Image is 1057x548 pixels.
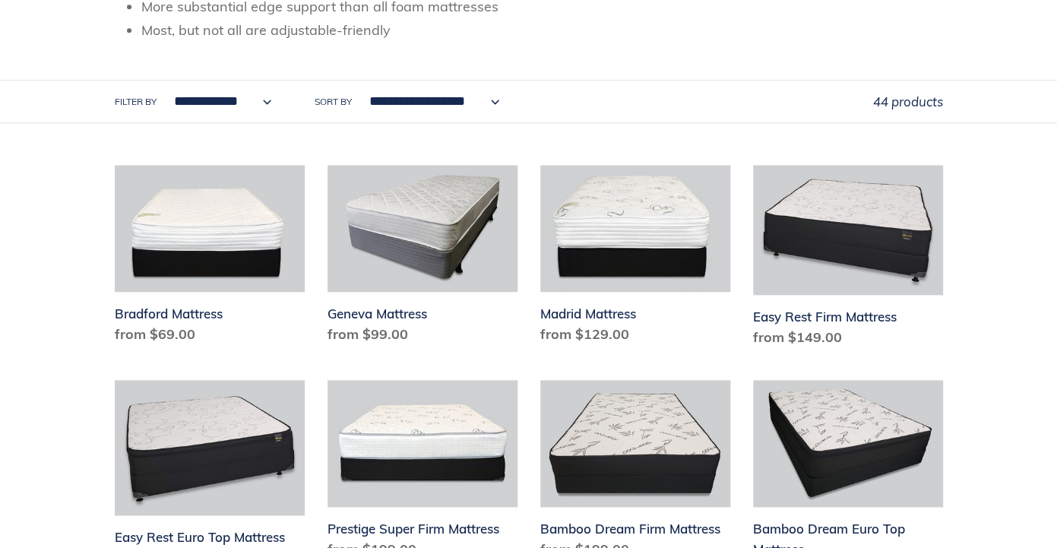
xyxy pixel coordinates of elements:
label: Filter by [115,95,157,109]
li: Most, but not all are adjustable-friendly [141,20,943,40]
a: Geneva Mattress [328,165,517,350]
a: Easy Rest Firm Mattress [753,165,943,353]
span: 44 products [873,93,943,109]
a: Bradford Mattress [115,165,305,350]
a: Madrid Mattress [540,165,730,350]
label: Sort by [315,95,352,109]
